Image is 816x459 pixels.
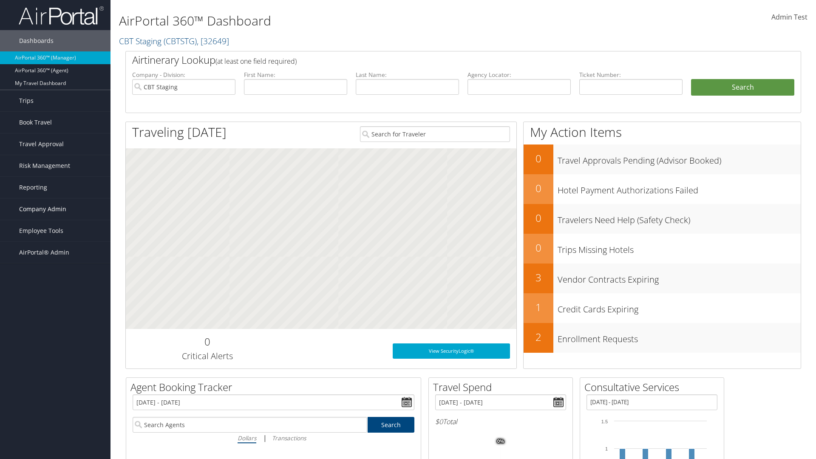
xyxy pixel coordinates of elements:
h3: Vendor Contracts Expiring [558,269,801,286]
h3: Trips Missing Hotels [558,240,801,256]
label: Agency Locator: [467,71,571,79]
label: Company - Division: [132,71,235,79]
a: Admin Test [771,4,807,31]
tspan: 1 [605,446,608,451]
span: Travel Approval [19,133,64,155]
h2: 3 [524,270,553,285]
h2: 0 [132,334,282,349]
button: Search [691,79,794,96]
label: Ticket Number: [579,71,683,79]
input: Search for Traveler [360,126,510,142]
label: First Name: [244,71,347,79]
a: 0Hotel Payment Authorizations Failed [524,174,801,204]
h1: Traveling [DATE] [132,123,227,141]
h2: 0 [524,181,553,195]
span: Company Admin [19,198,66,220]
a: 0Travel Approvals Pending (Advisor Booked) [524,144,801,174]
span: Reporting [19,177,47,198]
a: CBT Staging [119,35,229,47]
a: 0Travelers Need Help (Safety Check) [524,204,801,234]
a: 2Enrollment Requests [524,323,801,353]
h2: Airtinerary Lookup [132,53,738,67]
h3: Travel Approvals Pending (Advisor Booked) [558,150,801,167]
h6: Total [435,417,566,426]
h2: Agent Booking Tracker [130,380,421,394]
span: Trips [19,90,34,111]
span: Dashboards [19,30,54,51]
span: Employee Tools [19,220,63,241]
h2: 0 [524,151,553,166]
span: Book Travel [19,112,52,133]
h3: Travelers Need Help (Safety Check) [558,210,801,226]
span: ( CBTSTG ) [164,35,197,47]
tspan: 0% [497,439,504,444]
h2: 1 [524,300,553,314]
img: airportal-logo.png [19,6,104,25]
h3: Critical Alerts [132,350,282,362]
label: Last Name: [356,71,459,79]
span: $0 [435,417,443,426]
a: 1Credit Cards Expiring [524,293,801,323]
h1: AirPortal 360™ Dashboard [119,12,578,30]
a: 0Trips Missing Hotels [524,234,801,263]
span: Admin Test [771,12,807,22]
h3: Credit Cards Expiring [558,299,801,315]
div: | [133,433,414,443]
h2: Travel Spend [433,380,572,394]
h3: Enrollment Requests [558,329,801,345]
a: Search [368,417,415,433]
h3: Hotel Payment Authorizations Failed [558,180,801,196]
input: Search Agents [133,417,367,433]
h2: Consultative Services [584,380,724,394]
span: , [ 32649 ] [197,35,229,47]
h2: 0 [524,241,553,255]
tspan: 1.5 [601,419,608,424]
i: Transactions [272,434,306,442]
h2: 2 [524,330,553,344]
a: View SecurityLogic® [393,343,510,359]
h1: My Action Items [524,123,801,141]
i: Dollars [238,434,256,442]
a: 3Vendor Contracts Expiring [524,263,801,293]
h2: 0 [524,211,553,225]
span: (at least one field required) [215,57,297,66]
span: AirPortal® Admin [19,242,69,263]
span: Risk Management [19,155,70,176]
